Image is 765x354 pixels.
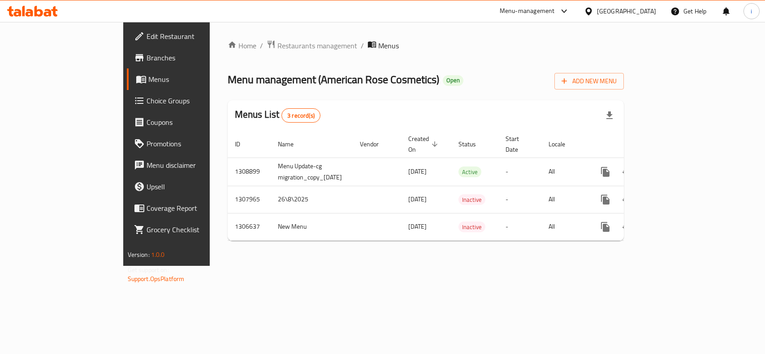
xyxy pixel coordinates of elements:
[127,68,251,90] a: Menus
[277,40,357,51] span: Restaurants management
[408,221,427,232] span: [DATE]
[271,158,353,186] td: Menu Update-cg migration_copy_[DATE]
[378,40,399,51] span: Menus
[127,90,251,111] a: Choice Groups
[595,161,616,183] button: more
[281,108,320,123] div: Total records count
[541,213,588,240] td: All
[498,158,541,186] td: -
[278,139,305,149] span: Name
[616,216,638,238] button: Change Status
[127,219,251,240] a: Grocery Checklist
[128,249,150,260] span: Version:
[235,108,320,123] h2: Menus List
[498,213,541,240] td: -
[498,186,541,213] td: -
[147,160,244,171] span: Menu disclaimer
[506,133,531,155] span: Start Date
[147,224,244,235] span: Grocery Checklist
[541,158,588,186] td: All
[458,167,481,177] span: Active
[443,75,463,86] div: Open
[282,111,320,120] span: 3 record(s)
[458,139,488,149] span: Status
[147,31,244,42] span: Edit Restaurant
[361,40,364,51] li: /
[597,6,656,16] div: [GEOGRAPHIC_DATA]
[267,40,357,51] a: Restaurants management
[408,133,441,155] span: Created On
[595,216,616,238] button: more
[595,189,616,210] button: more
[127,111,251,133] a: Coupons
[147,95,244,106] span: Choice Groups
[147,203,244,213] span: Coverage Report
[128,273,185,285] a: Support.OpsPlatform
[228,40,624,51] nav: breadcrumb
[549,139,577,149] span: Locale
[228,69,439,90] span: Menu management ( American Rose Cosmetics )
[458,222,485,232] span: Inactive
[271,213,353,240] td: New Menu
[151,249,165,260] span: 1.0.0
[147,181,244,192] span: Upsell
[147,117,244,128] span: Coupons
[260,40,263,51] li: /
[228,131,688,241] table: enhanced table
[443,77,463,84] span: Open
[599,105,620,126] div: Export file
[271,186,353,213] td: 26\8\2025
[554,73,624,90] button: Add New Menu
[127,47,251,68] a: Branches
[458,194,485,205] div: Inactive
[127,154,251,176] a: Menu disclaimer
[360,139,390,149] span: Vendor
[751,6,752,16] span: i
[128,264,169,276] span: Get support on:
[408,193,427,205] span: [DATE]
[616,161,638,183] button: Change Status
[148,74,244,85] span: Menus
[588,131,688,158] th: Actions
[147,138,244,149] span: Promotions
[127,176,251,197] a: Upsell
[127,26,251,47] a: Edit Restaurant
[541,186,588,213] td: All
[458,195,485,205] span: Inactive
[235,139,252,149] span: ID
[408,166,427,177] span: [DATE]
[562,76,617,87] span: Add New Menu
[147,52,244,63] span: Branches
[616,189,638,210] button: Change Status
[500,6,555,17] div: Menu-management
[127,133,251,154] a: Promotions
[127,197,251,219] a: Coverage Report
